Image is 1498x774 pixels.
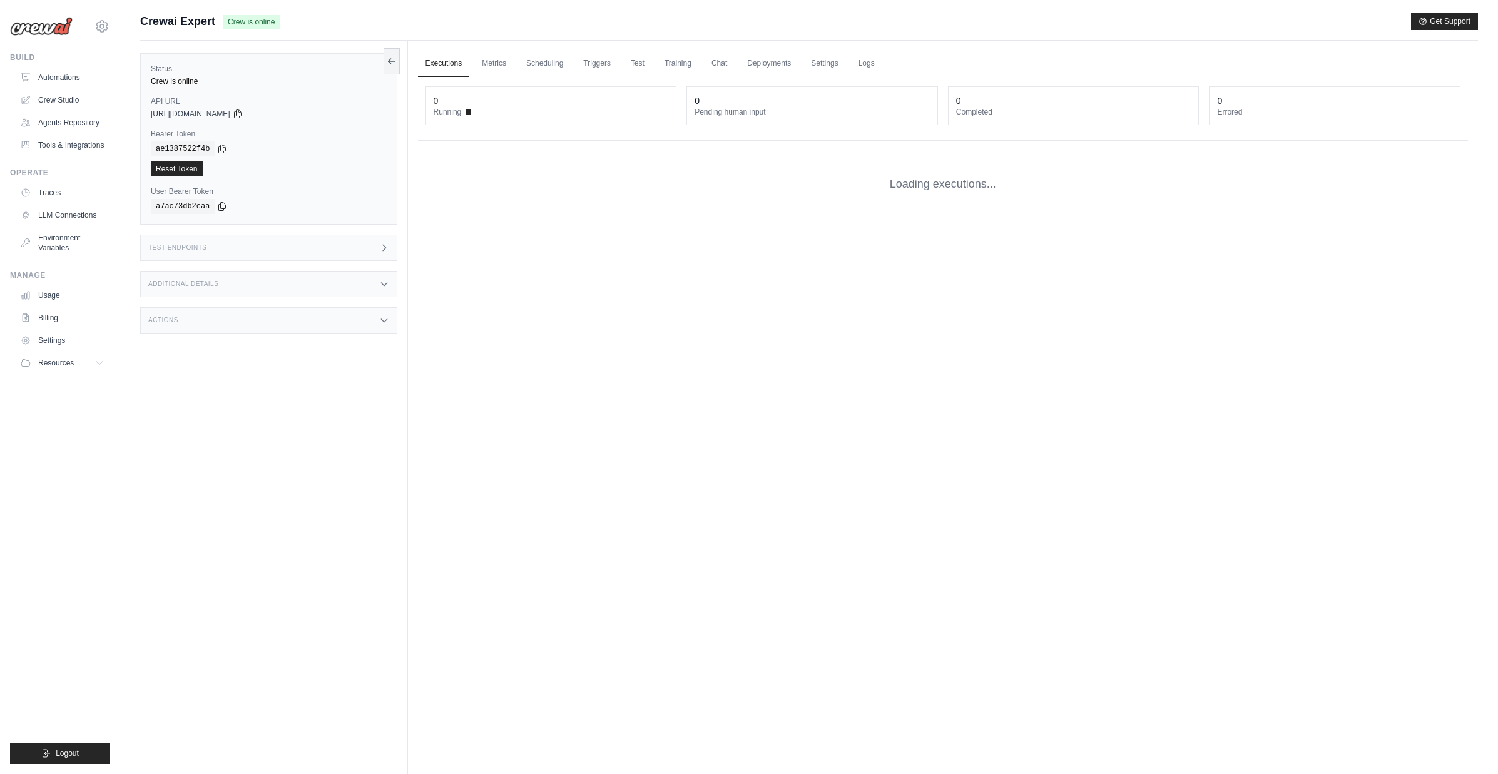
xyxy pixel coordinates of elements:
a: Test [623,51,652,77]
a: Settings [15,330,110,350]
a: Automations [15,68,110,88]
label: User Bearer Token [151,186,387,196]
a: Billing [15,308,110,328]
div: 0 [956,94,961,107]
a: Agents Repository [15,113,110,133]
a: Training [657,51,699,77]
span: Crew is online [223,15,280,29]
a: Triggers [576,51,618,77]
label: API URL [151,96,387,106]
div: Crew is online [151,76,387,86]
button: Resources [15,353,110,373]
span: Crewai Expert [140,13,215,30]
h3: Actions [148,317,178,324]
a: Settings [803,51,845,77]
a: Metrics [474,51,514,77]
div: 0 [695,94,700,107]
div: Operate [10,168,110,178]
button: Logout [10,743,110,764]
dt: Completed [956,107,1191,117]
code: a7ac73db2eaa [151,199,215,214]
div: 0 [1217,94,1222,107]
a: Chat [704,51,735,77]
span: [URL][DOMAIN_NAME] [151,109,230,119]
dt: Pending human input [695,107,930,117]
div: Loading executions... [418,156,1468,213]
a: Logs [851,51,882,77]
label: Status [151,64,387,74]
div: Build [10,53,110,63]
a: Crew Studio [15,90,110,110]
code: ae1387522f4b [151,141,215,156]
a: Executions [418,51,470,77]
span: Resources [38,358,74,368]
a: Reset Token [151,161,203,176]
dt: Errored [1217,107,1452,117]
a: Deployments [740,51,798,77]
a: Scheduling [519,51,571,77]
h3: Additional Details [148,280,218,288]
a: LLM Connections [15,205,110,225]
div: 0 [434,94,439,107]
a: Environment Variables [15,228,110,258]
a: Traces [15,183,110,203]
a: Tools & Integrations [15,135,110,155]
button: Get Support [1411,13,1478,30]
h3: Test Endpoints [148,244,207,252]
a: Usage [15,285,110,305]
span: Running [434,107,462,117]
div: Manage [10,270,110,280]
img: Logo [10,17,73,36]
span: Logout [56,748,79,758]
label: Bearer Token [151,129,387,139]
